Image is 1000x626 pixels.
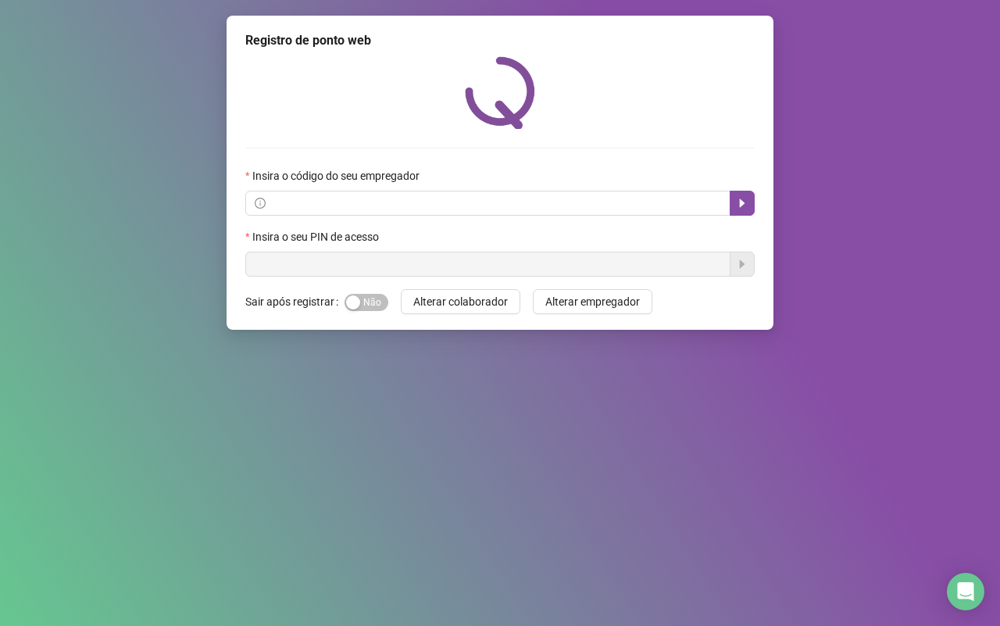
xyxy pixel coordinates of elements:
[465,56,535,129] img: QRPoint
[255,198,266,209] span: info-circle
[401,289,520,314] button: Alterar colaborador
[245,31,755,50] div: Registro de ponto web
[947,573,984,610] div: Open Intercom Messenger
[545,293,640,310] span: Alterar empregador
[245,167,430,184] label: Insira o código do seu empregador
[245,289,345,314] label: Sair após registrar
[736,197,748,209] span: caret-right
[413,293,508,310] span: Alterar colaborador
[533,289,652,314] button: Alterar empregador
[245,228,389,245] label: Insira o seu PIN de acesso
